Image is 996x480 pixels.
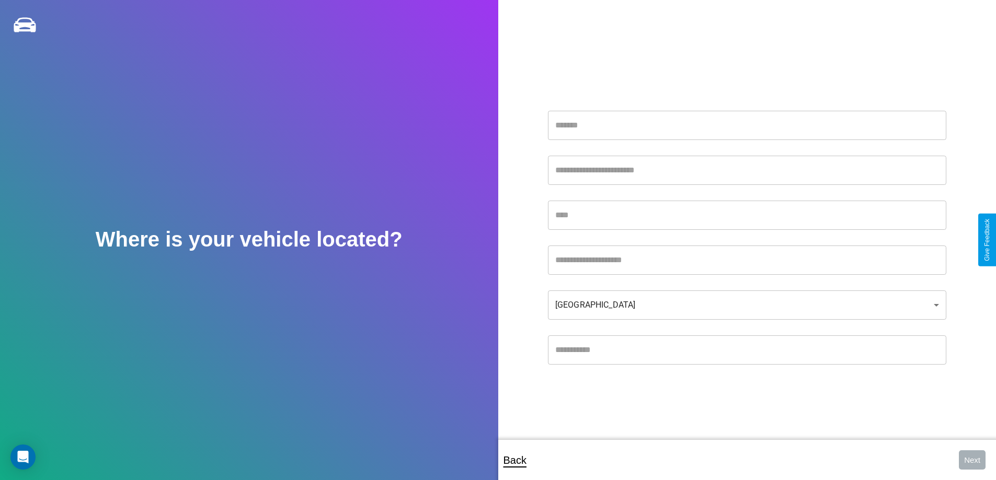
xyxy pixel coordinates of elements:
[96,228,403,251] h2: Where is your vehicle located?
[10,444,36,470] div: Open Intercom Messenger
[983,219,991,261] div: Give Feedback
[548,290,946,320] div: [GEOGRAPHIC_DATA]
[503,451,526,470] p: Back
[959,450,986,470] button: Next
